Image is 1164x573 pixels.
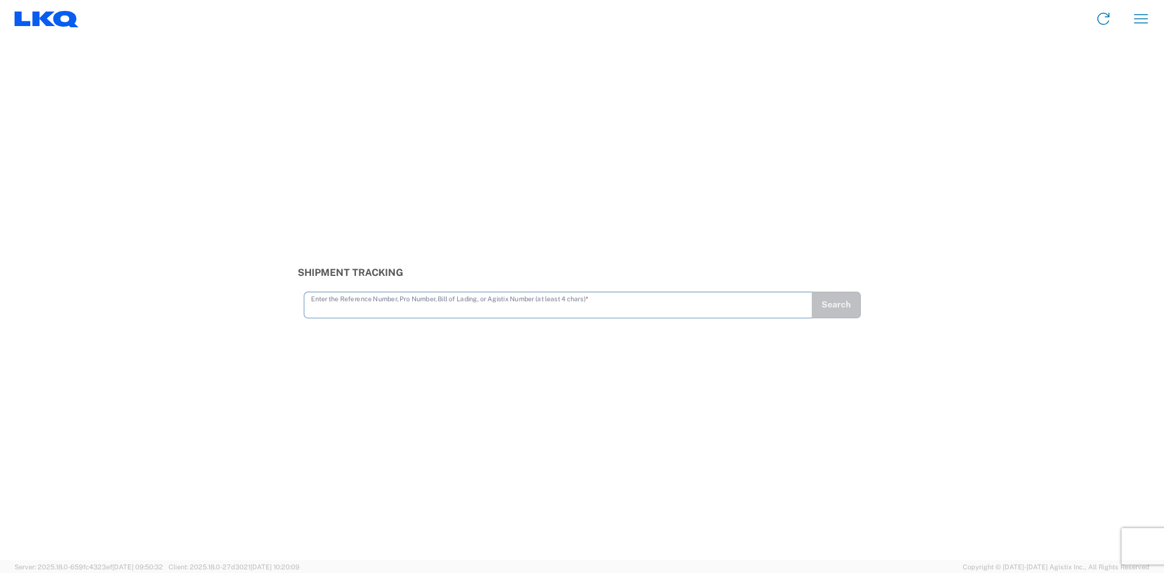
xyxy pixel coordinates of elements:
span: Client: 2025.18.0-27d3021 [169,563,299,571]
span: [DATE] 10:20:09 [250,563,299,571]
span: [DATE] 09:50:32 [112,563,163,571]
h3: Shipment Tracking [298,267,867,278]
span: Server: 2025.18.0-659fc4323ef [15,563,163,571]
span: Copyright © [DATE]-[DATE] Agistix Inc., All Rights Reserved [963,561,1149,572]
